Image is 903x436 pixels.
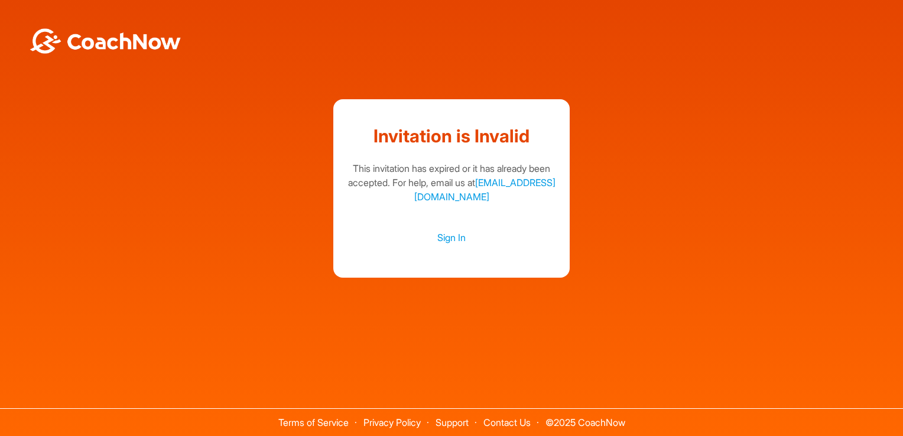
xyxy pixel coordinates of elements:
[345,161,558,204] div: This invitation has expired or it has already been accepted. For help, email us at
[363,417,421,428] a: Privacy Policy
[28,28,182,54] img: BwLJSsUCoWCh5upNqxVrqldRgqLPVwmV24tXu5FoVAoFEpwwqQ3VIfuoInZCoVCoTD4vwADAC3ZFMkVEQFDAAAAAElFTkSuQmCC
[345,123,558,149] h1: Invitation is Invalid
[483,417,531,428] a: Contact Us
[540,409,631,427] span: © 2025 CoachNow
[278,417,349,428] a: Terms of Service
[414,177,556,203] a: [EMAIL_ADDRESS][DOMAIN_NAME]
[345,230,558,245] a: Sign In
[436,417,469,428] a: Support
